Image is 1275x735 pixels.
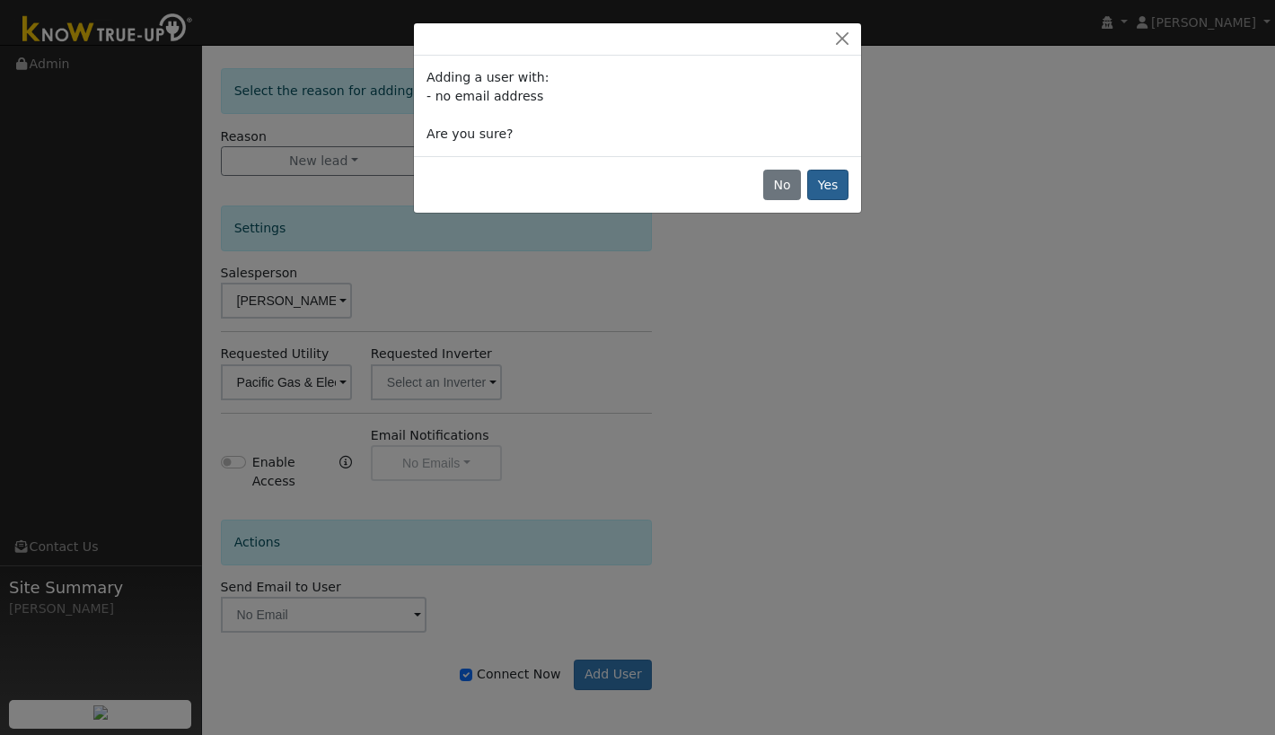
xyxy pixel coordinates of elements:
[426,89,543,103] span: - no email address
[426,70,549,84] span: Adding a user with:
[763,170,801,200] button: No
[426,127,513,141] span: Are you sure?
[807,170,849,200] button: Yes
[830,30,855,48] button: Close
